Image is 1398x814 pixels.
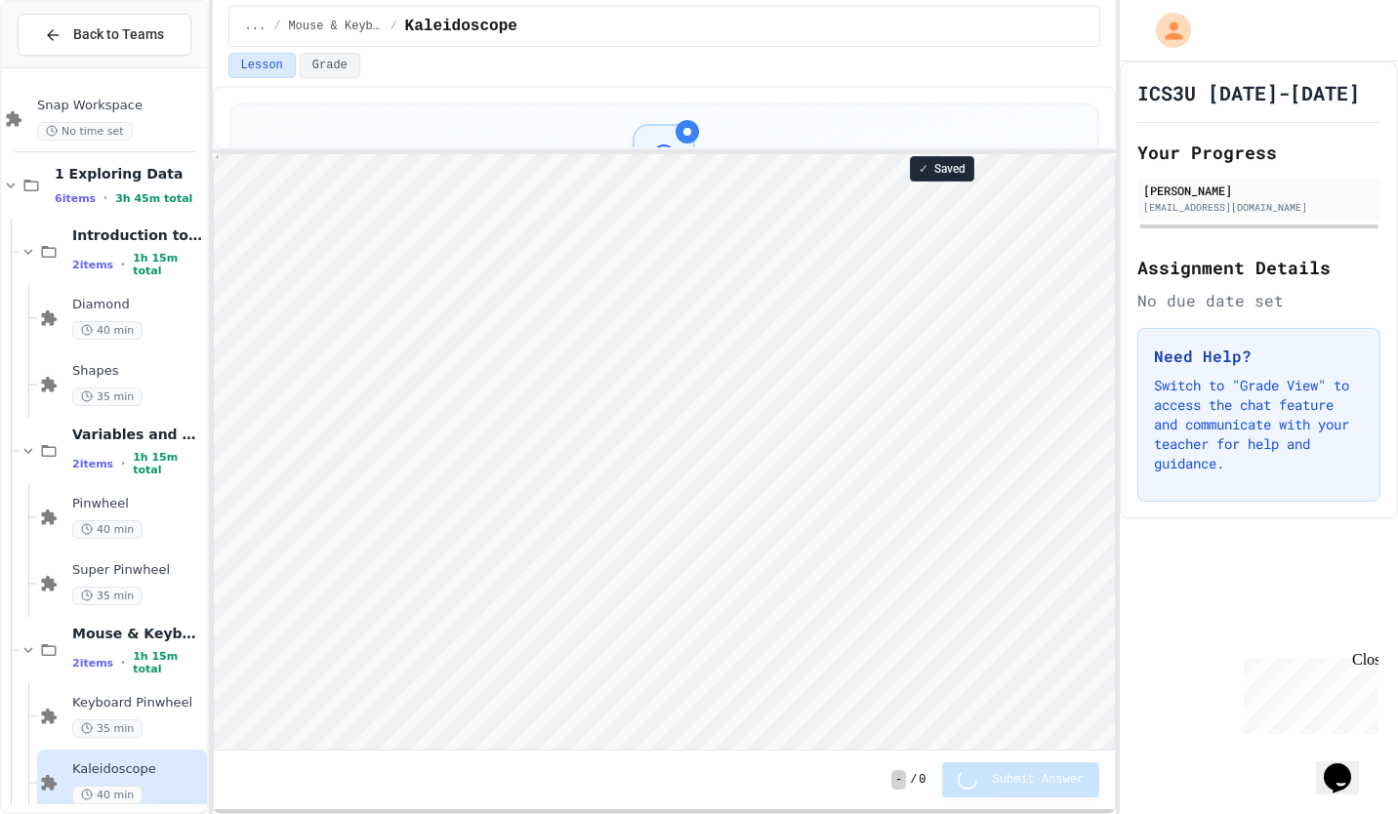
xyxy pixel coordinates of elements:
div: [EMAIL_ADDRESS][DOMAIN_NAME] [1143,200,1375,215]
span: • [121,655,125,671]
span: 3h 45m total [115,192,192,205]
span: 2 items [72,259,113,271]
div: No due date set [1137,289,1380,312]
span: 2 items [72,657,113,670]
span: 1h 15m total [133,650,202,675]
span: Saved [934,161,966,177]
span: Submit Answer [993,772,1085,788]
span: Shapes [72,363,203,380]
span: 1h 15m total [133,252,202,277]
span: 35 min [72,387,143,406]
span: 1 Exploring Data [55,165,203,183]
h2: Your Progress [1137,139,1380,166]
span: / [910,772,917,788]
div: Chat with us now!Close [8,8,135,124]
div: My Account [1135,8,1196,53]
span: • [121,257,125,272]
span: Variables and Blocks [72,426,203,443]
span: Back to Teams [73,24,164,45]
iframe: Snap! Programming Environment [214,154,1116,750]
span: 40 min [72,520,143,539]
span: 0 [919,772,925,788]
span: 1h 15m total [133,451,202,476]
span: 35 min [72,587,143,605]
span: Pinwheel [72,496,203,512]
span: Introduction to Snap [72,226,203,244]
div: [PERSON_NAME] [1143,182,1375,199]
span: Keyboard Pinwheel [72,695,203,712]
span: Diamond [72,297,203,313]
button: Grade [300,53,360,78]
span: Mouse & Keyboard [288,19,382,34]
span: No time set [37,122,133,141]
span: 40 min [72,321,143,340]
button: Lesson [228,53,296,78]
iframe: chat widget [1236,651,1378,734]
span: 40 min [72,786,143,804]
span: 2 items [72,458,113,470]
span: / [390,19,396,34]
span: ✓ [919,161,928,177]
iframe: chat widget [1316,736,1378,794]
span: Mouse & Keyboard [72,625,203,642]
p: Switch to "Grade View" to access the chat feature and communicate with your teacher for help and ... [1154,376,1364,473]
span: Snap Workspace [37,98,203,114]
span: - [891,770,906,790]
span: 6 items [55,192,96,205]
span: • [103,190,107,206]
span: Kaleidoscope [405,15,517,38]
span: 35 min [72,719,143,738]
span: Super Pinwheel [72,562,203,579]
span: • [121,456,125,471]
h2: Assignment Details [1137,254,1380,281]
span: ... [245,19,267,34]
h3: Need Help? [1154,345,1364,368]
h1: ICS3U [DATE]-[DATE] [1137,79,1360,106]
span: Kaleidoscope [72,761,203,778]
span: / [273,19,280,34]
